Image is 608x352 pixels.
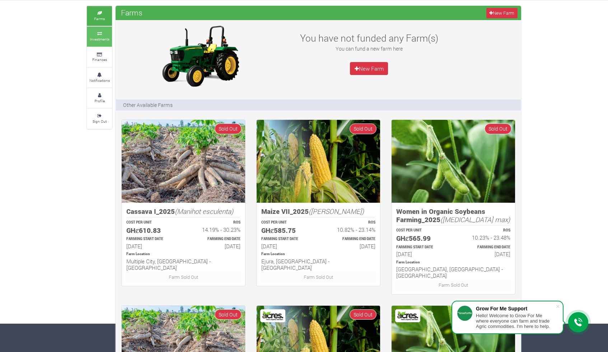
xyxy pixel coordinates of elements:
a: Farms [87,6,112,26]
p: You can fund a new farm here [291,45,447,52]
p: Other Available Farms [123,101,173,109]
p: Location of Farm [396,260,510,265]
img: growforme image [392,120,515,203]
small: Farms [94,16,105,21]
span: Sold Out [350,123,377,134]
i: ([MEDICAL_DATA] max) [440,215,510,224]
p: ROS [460,228,510,233]
span: Farms [119,5,144,20]
h6: [DATE] [190,243,240,249]
h5: Maize VII_2025 [261,207,375,216]
p: Estimated Farming Start Date [126,236,177,242]
i: ([PERSON_NAME]) [309,207,364,216]
h5: GHȼ585.75 [261,226,312,235]
p: Estimated Farming End Date [325,236,375,242]
h6: Ejura, [GEOGRAPHIC_DATA] - [GEOGRAPHIC_DATA] [261,258,375,271]
span: Sold Out [215,123,242,134]
small: Notifications [89,78,110,83]
p: Estimated Farming End Date [460,245,510,250]
span: Sold Out [485,123,511,134]
h6: [GEOGRAPHIC_DATA], [GEOGRAPHIC_DATA] - [GEOGRAPHIC_DATA] [396,266,510,279]
h6: [DATE] [261,243,312,249]
a: Notifications [87,68,112,88]
img: growforme image [155,24,245,88]
h6: 10.23% - 23.48% [460,234,510,241]
h6: 10.82% - 23.14% [325,226,375,233]
a: Profile [87,88,112,108]
img: growforme image [257,120,380,203]
p: Location of Farm [261,252,375,257]
h3: You have not funded any Farm(s) [291,32,447,44]
p: Estimated Farming Start Date [396,245,447,250]
h5: GHȼ565.99 [396,234,447,243]
small: Profile [94,98,105,103]
img: Acres Nano [396,310,419,321]
a: Investments [87,27,112,46]
div: Hello! Welcome to Grow For Me where everyone can farm and trade Agric commodities. I'm here to help. [476,313,556,329]
h5: Women in Organic Soybeans Farming_2025 [396,207,510,224]
span: Sold Out [215,309,242,320]
h6: [DATE] [460,251,510,257]
p: Location of Farm [126,252,240,257]
small: Investments [90,37,109,42]
h6: Multiple City, [GEOGRAPHIC_DATA] - [GEOGRAPHIC_DATA] [126,258,240,271]
p: ROS [325,220,375,225]
img: Acres Nano [261,310,284,321]
p: COST PER UNIT [396,228,447,233]
small: Finances [92,57,107,62]
img: growforme image [122,120,245,203]
span: Sold Out [350,309,377,320]
a: New Farm [486,8,518,18]
p: Estimated Farming Start Date [261,236,312,242]
i: (Manihot esculenta) [175,207,233,216]
a: New Farm [350,62,388,75]
p: Estimated Farming End Date [190,236,240,242]
h6: [DATE] [325,243,375,249]
h5: Cassava I_2025 [126,207,240,216]
h6: [DATE] [396,251,447,257]
p: COST PER UNIT [126,220,177,225]
p: ROS [190,220,240,225]
a: Sign Out [87,109,112,128]
h6: [DATE] [126,243,177,249]
a: Finances [87,47,112,67]
div: Grow For Me Support [476,306,556,311]
h5: GHȼ610.83 [126,226,177,235]
h6: 14.19% - 30.23% [190,226,240,233]
p: COST PER UNIT [261,220,312,225]
small: Sign Out [93,119,107,124]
